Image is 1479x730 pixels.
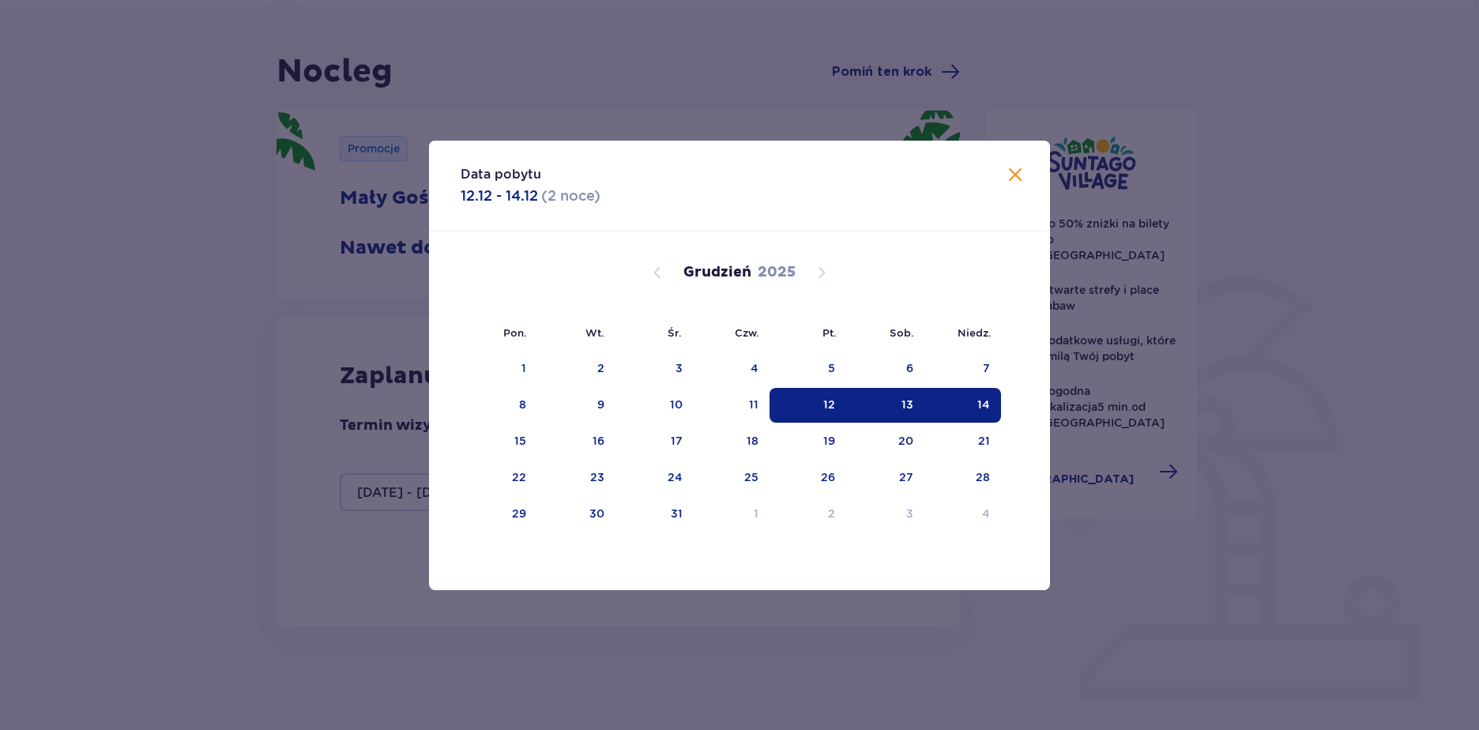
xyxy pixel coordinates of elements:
[694,352,770,386] td: 4
[770,497,846,532] td: 2
[828,360,835,376] div: 5
[982,506,990,521] div: 4
[519,397,526,412] div: 8
[461,497,537,532] td: 29
[512,469,526,485] div: 22
[901,397,913,412] div: 13
[589,506,604,521] div: 30
[615,497,694,532] td: 31
[461,352,537,386] td: 1
[537,388,615,423] td: 9
[822,326,837,339] small: Pt.
[758,263,796,282] p: 2025
[747,433,758,449] div: 18
[846,497,924,532] td: 3
[924,388,1001,423] td: Data zaznaczona. niedziela, 14 grudnia 2025
[812,263,831,282] button: Następny miesiąc
[694,424,770,459] td: 18
[615,352,694,386] td: 3
[821,469,835,485] div: 26
[846,461,924,495] td: 27
[978,433,990,449] div: 21
[683,263,751,282] p: Grudzień
[461,388,537,423] td: 8
[770,352,846,386] td: 5
[671,433,683,449] div: 17
[537,497,615,532] td: 30
[744,469,758,485] div: 25
[585,326,604,339] small: Wt.
[846,388,924,423] td: Data zaznaczona. sobota, 13 grudnia 2025
[461,166,541,183] p: Data pobytu
[521,360,526,376] div: 1
[670,397,683,412] div: 10
[754,506,758,521] div: 1
[461,424,537,459] td: 15
[823,397,835,412] div: 12
[597,397,604,412] div: 9
[615,388,694,423] td: 10
[735,326,759,339] small: Czw.
[924,424,1001,459] td: 21
[537,424,615,459] td: 16
[823,433,835,449] div: 19
[770,461,846,495] td: 26
[541,186,600,205] p: ( 2 noce )
[615,424,694,459] td: 17
[924,497,1001,532] td: 4
[977,397,990,412] div: 14
[503,326,527,339] small: Pon.
[898,433,913,449] div: 20
[828,506,835,521] div: 2
[890,326,914,339] small: Sob.
[846,352,924,386] td: 6
[1006,166,1025,186] button: Zamknij
[668,326,682,339] small: Śr.
[906,506,913,521] div: 3
[770,424,846,459] td: 19
[976,469,990,485] div: 28
[461,461,537,495] td: 22
[676,360,683,376] div: 3
[590,469,604,485] div: 23
[749,397,758,412] div: 11
[671,506,683,521] div: 31
[668,469,683,485] div: 24
[983,360,990,376] div: 7
[751,360,758,376] div: 4
[648,263,667,282] button: Poprzedni miesiąc
[899,469,913,485] div: 27
[597,360,604,376] div: 2
[615,461,694,495] td: 24
[924,352,1001,386] td: 7
[537,461,615,495] td: 23
[846,424,924,459] td: 20
[906,360,913,376] div: 6
[770,388,846,423] td: Data zaznaczona. piątek, 12 grudnia 2025
[537,352,615,386] td: 2
[694,388,770,423] td: 11
[958,326,992,339] small: Niedz.
[512,506,526,521] div: 29
[514,433,526,449] div: 15
[924,461,1001,495] td: 28
[593,433,604,449] div: 16
[461,186,538,205] p: 12.12 - 14.12
[694,461,770,495] td: 25
[694,497,770,532] td: 1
